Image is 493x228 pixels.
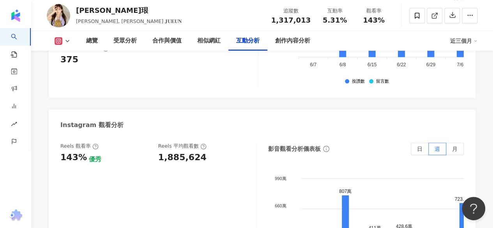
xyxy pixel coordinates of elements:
[113,36,137,46] div: 受眾分析
[236,36,260,46] div: 互動分析
[86,36,98,46] div: 總覽
[197,36,221,46] div: 相似網紅
[452,146,458,152] span: 月
[457,62,464,68] tspan: 7/6
[268,145,321,153] div: 影音觀看分析儀表板
[450,35,477,47] div: 近三個月
[60,152,87,164] div: 143%
[11,28,27,58] a: search
[152,36,182,46] div: 合作與價值
[9,9,22,22] img: logo icon
[76,5,182,15] div: [PERSON_NAME]珢
[435,146,440,152] span: 週
[417,146,422,152] span: 日
[363,16,385,24] span: 143%
[323,16,347,24] span: 5.31%
[47,4,70,27] img: KOL Avatar
[158,152,207,164] div: 1,885,624
[76,18,182,24] span: [PERSON_NAME], [PERSON_NAME] 𝐉𝐔𝐄𝐔𝐍
[275,36,310,46] div: 創作內容分析
[376,79,389,84] div: 留言數
[11,116,17,134] span: rise
[271,7,311,15] div: 追蹤數
[310,62,317,68] tspan: 6/7
[368,62,377,68] tspan: 6/15
[60,54,78,66] div: 375
[158,143,207,150] div: Reels 平均觀看數
[352,79,364,84] div: 按讚數
[462,197,485,220] iframe: Help Scout Beacon - Open
[89,155,101,164] div: 優秀
[60,121,124,129] div: Instagram 觀看分析
[60,143,99,150] div: Reels 觀看率
[271,16,311,24] span: 1,317,013
[339,62,346,68] tspan: 6/8
[397,62,406,68] tspan: 6/22
[274,176,286,181] tspan: 990萬
[8,209,23,222] img: chrome extension
[426,62,436,68] tspan: 6/29
[322,145,330,153] span: info-circle
[320,7,350,15] div: 互動率
[274,203,286,208] tspan: 660萬
[359,7,389,15] div: 觀看率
